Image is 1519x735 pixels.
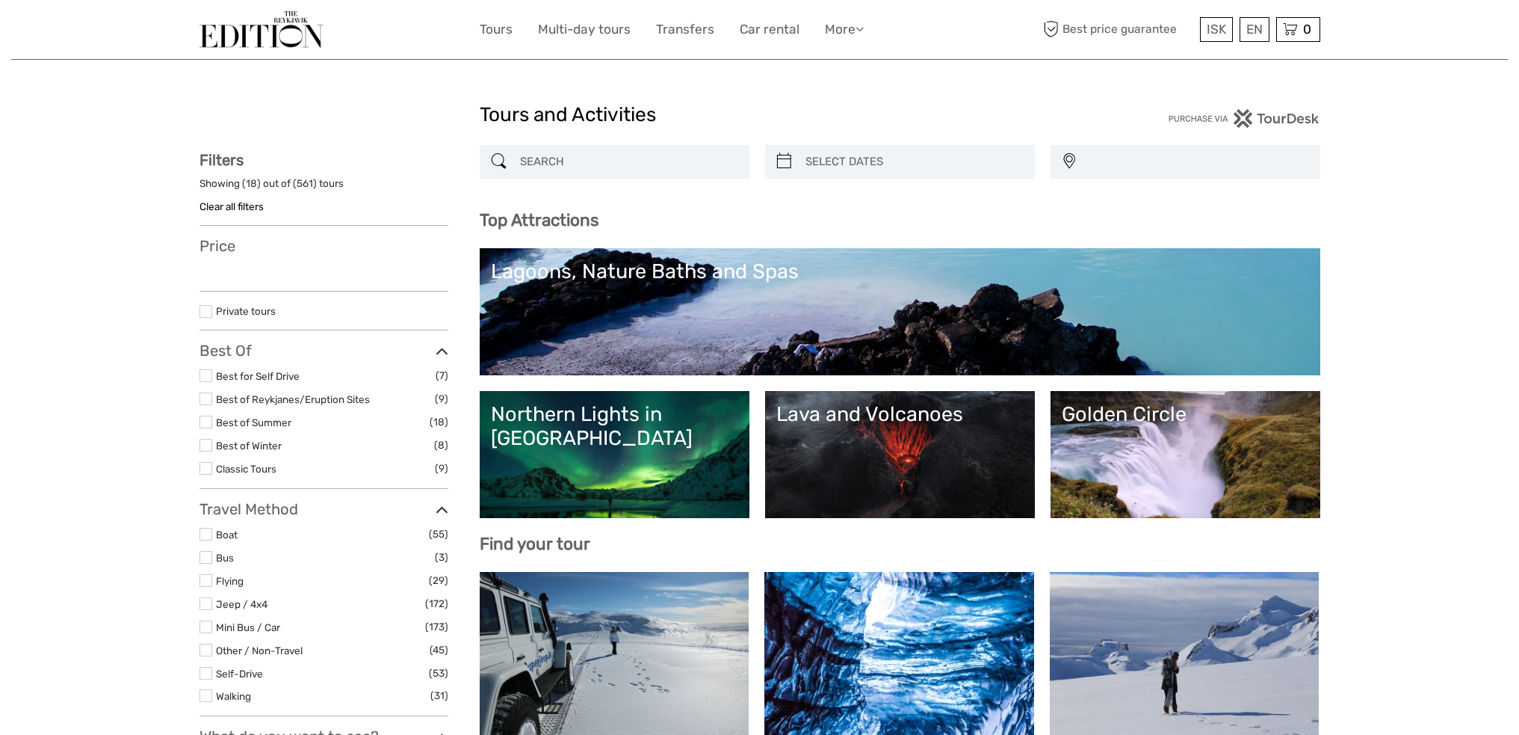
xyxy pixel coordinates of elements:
[297,176,313,191] label: 561
[480,19,513,40] a: Tours
[216,621,280,633] a: Mini Bus / Car
[436,367,448,384] span: (7)
[491,402,738,507] a: Northern Lights in [GEOGRAPHIC_DATA]
[480,103,1040,127] h1: Tours and Activities
[199,151,244,169] strong: Filters
[216,598,267,610] a: Jeep / 4x4
[514,149,742,175] input: SEARCH
[199,237,448,255] h3: Price
[216,645,303,656] a: Other / Non-Travel
[216,463,276,475] a: Classic Tours
[480,210,598,230] b: Top Attractions
[538,19,631,40] a: Multi-day tours
[199,500,448,518] h3: Travel Method
[429,526,448,543] span: (55)
[216,529,238,541] a: Boat
[430,413,448,431] span: (18)
[434,437,448,454] span: (8)
[491,259,1309,283] div: Lagoons, Nature Baths and Spas
[435,460,448,477] span: (9)
[1240,17,1269,42] div: EN
[199,342,448,360] h3: Best Of
[246,176,257,191] label: 18
[216,416,291,428] a: Best of Summer
[1062,402,1309,507] a: Golden Circle
[216,440,282,452] a: Best of Winter
[1301,22,1314,37] span: 0
[1062,402,1309,426] div: Golden Circle
[425,618,448,636] span: (173)
[199,176,448,200] div: Showing ( ) out of ( ) tours
[740,19,799,40] a: Car rental
[435,549,448,566] span: (3)
[1168,109,1320,128] img: PurchaseViaTourDesk.png
[799,149,1027,175] input: SELECT DATES
[491,402,738,451] div: Northern Lights in [GEOGRAPHIC_DATA]
[216,305,276,317] a: Private tours
[656,19,714,40] a: Transfers
[425,595,448,612] span: (172)
[776,402,1024,507] a: Lava and Volcanoes
[1040,17,1196,42] span: Best price guarantee
[429,572,448,589] span: (29)
[430,687,448,704] span: (31)
[776,402,1024,426] div: Lava and Volcanoes
[430,642,448,659] span: (45)
[429,665,448,682] span: (53)
[1207,22,1226,37] span: ISK
[216,575,244,587] a: Flying
[491,259,1309,364] a: Lagoons, Nature Baths and Spas
[216,668,263,680] a: Self-Drive
[216,690,251,702] a: Walking
[216,393,370,405] a: Best of Reykjanes/Eruption Sites
[199,200,264,212] a: Clear all filters
[216,370,300,382] a: Best for Self Drive
[199,11,324,48] img: The Reykjavík Edition
[435,390,448,408] span: (9)
[480,534,590,554] b: Find your tour
[216,552,234,564] a: Bus
[825,19,864,40] a: More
